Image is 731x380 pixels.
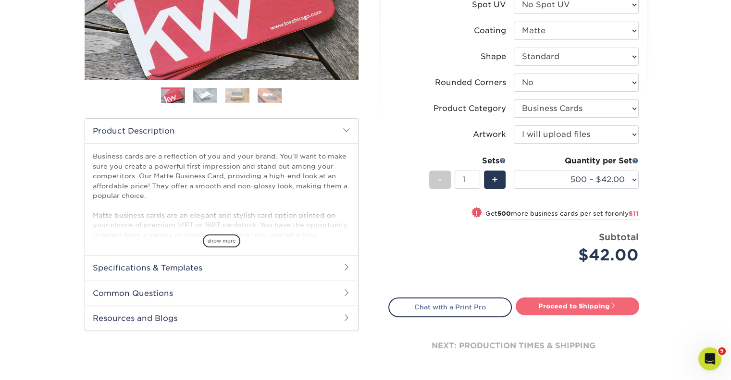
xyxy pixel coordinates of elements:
[514,155,639,167] div: Quantity per Set
[388,297,512,317] a: Chat with a Print Pro
[629,210,639,217] span: $11
[161,84,185,108] img: Business Cards 01
[203,234,240,247] span: show more
[473,129,506,140] div: Artwork
[435,77,506,88] div: Rounded Corners
[718,347,726,355] span: 5
[193,88,217,103] img: Business Cards 02
[492,172,498,187] span: +
[516,297,639,315] a: Proceed to Shipping
[485,210,639,220] small: Get more business cards per set for
[93,151,350,288] p: Business cards are a reflection of you and your brand. You'll want to make sure you create a powe...
[388,317,639,375] div: next: production times & shipping
[258,88,282,103] img: Business Cards 04
[497,210,511,217] strong: 500
[85,119,358,143] h2: Product Description
[429,155,506,167] div: Sets
[85,281,358,306] h2: Common Questions
[599,232,639,242] strong: Subtotal
[474,25,506,37] div: Coating
[2,351,82,377] iframe: Google Customer Reviews
[85,255,358,280] h2: Specifications & Templates
[85,306,358,331] h2: Resources and Blogs
[481,51,506,62] div: Shape
[698,347,721,370] iframe: Intercom live chat
[521,244,639,267] div: $42.00
[225,88,249,103] img: Business Cards 03
[475,208,478,218] span: !
[438,172,442,187] span: -
[434,103,506,114] div: Product Category
[615,210,639,217] span: only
